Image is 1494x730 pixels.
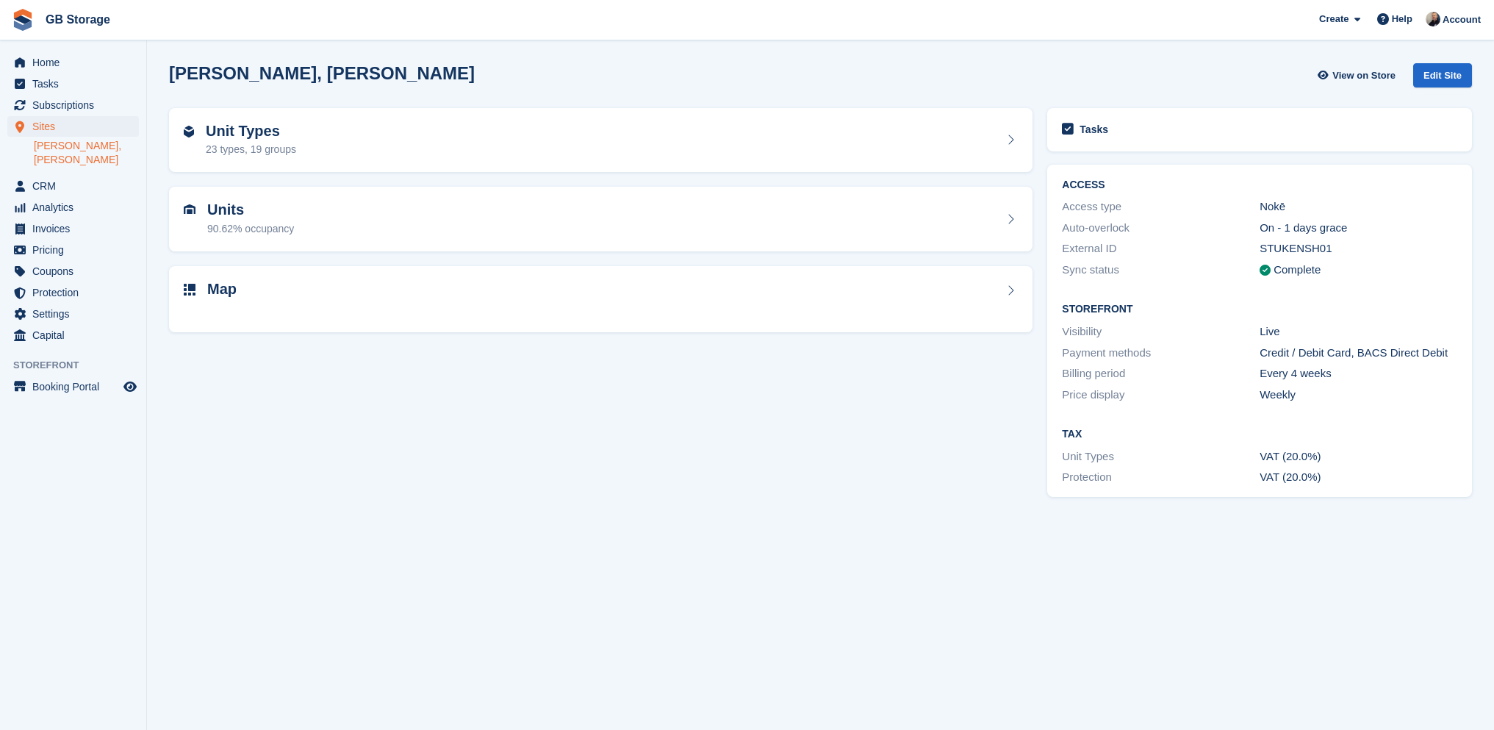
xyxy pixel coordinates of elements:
[7,116,139,137] a: menu
[32,176,121,196] span: CRM
[207,201,294,218] h2: Units
[1080,123,1108,136] h2: Tasks
[1274,262,1321,279] div: Complete
[184,284,195,296] img: map-icn-33ee37083ee616e46c38cad1a60f524a97daa1e2b2c8c0bc3eb3415660979fc1.svg
[7,197,139,218] a: menu
[1062,220,1260,237] div: Auto-overlock
[1062,365,1260,382] div: Billing period
[1260,323,1457,340] div: Live
[40,7,116,32] a: GB Storage
[32,95,121,115] span: Subscriptions
[7,240,139,260] a: menu
[32,282,121,303] span: Protection
[1062,323,1260,340] div: Visibility
[13,358,146,373] span: Storefront
[1332,68,1396,83] span: View on Store
[1260,240,1457,257] div: STUKENSH01
[32,52,121,73] span: Home
[1392,12,1412,26] span: Help
[1260,448,1457,465] div: VAT (20.0%)
[169,266,1032,333] a: Map
[169,187,1032,251] a: Units 90.62% occupancy
[1315,63,1401,87] a: View on Store
[7,376,139,397] a: menu
[32,197,121,218] span: Analytics
[12,9,34,31] img: stora-icon-8386f47178a22dfd0bd8f6a31ec36ba5ce8667c1dd55bd0f319d3a0aa187defe.svg
[169,108,1032,173] a: Unit Types 23 types, 19 groups
[7,325,139,346] a: menu
[206,142,296,157] div: 23 types, 19 groups
[1260,220,1457,237] div: On - 1 days grace
[7,282,139,303] a: menu
[207,221,294,237] div: 90.62% occupancy
[184,126,194,137] img: unit-type-icn-2b2737a686de81e16bb02015468b77c625bbabd49415b5ef34ead5e3b44a266d.svg
[1062,469,1260,486] div: Protection
[32,261,121,282] span: Coupons
[32,376,121,397] span: Booking Portal
[1260,387,1457,404] div: Weekly
[7,95,139,115] a: menu
[7,304,139,324] a: menu
[1062,179,1457,191] h2: ACCESS
[7,52,139,73] a: menu
[1062,429,1457,440] h2: Tax
[32,240,121,260] span: Pricing
[1062,304,1457,315] h2: Storefront
[1260,198,1457,215] div: Nokē
[1062,262,1260,279] div: Sync status
[207,281,237,298] h2: Map
[1260,365,1457,382] div: Every 4 weeks
[7,176,139,196] a: menu
[7,74,139,94] a: menu
[34,139,139,167] a: [PERSON_NAME], [PERSON_NAME]
[121,378,139,396] a: Preview store
[184,204,195,215] img: unit-icn-7be61d7bf1b0ce9d3e12c5938cc71ed9869f7b940bace4675aadf7bd6d80202e.svg
[1260,469,1457,486] div: VAT (20.0%)
[1443,12,1481,27] span: Account
[32,304,121,324] span: Settings
[1260,345,1457,362] div: Credit / Debit Card, BACS Direct Debit
[32,218,121,239] span: Invoices
[1062,345,1260,362] div: Payment methods
[7,218,139,239] a: menu
[1062,240,1260,257] div: External ID
[206,123,296,140] h2: Unit Types
[1062,448,1260,465] div: Unit Types
[1319,12,1348,26] span: Create
[1413,63,1472,87] div: Edit Site
[7,261,139,282] a: menu
[1413,63,1472,93] a: Edit Site
[1426,12,1440,26] img: Karl Walker
[169,63,475,83] h2: [PERSON_NAME], [PERSON_NAME]
[1062,198,1260,215] div: Access type
[32,116,121,137] span: Sites
[32,325,121,346] span: Capital
[1062,387,1260,404] div: Price display
[32,74,121,94] span: Tasks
